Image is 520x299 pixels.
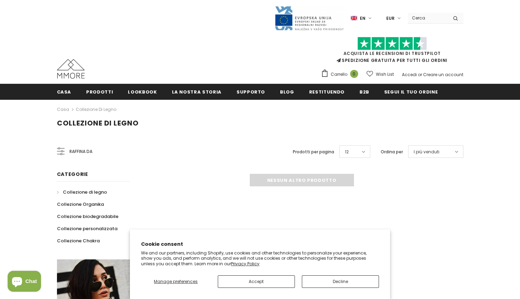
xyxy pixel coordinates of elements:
img: Fidati di Pilot Stars [357,37,427,50]
img: Javni Razpis [274,6,344,31]
span: Collezione di legno [63,189,107,195]
span: Carrello [331,71,347,78]
label: Ordina per [381,148,403,155]
a: Segui il tuo ordine [384,84,438,99]
inbox-online-store-chat: Shopify online store chat [6,271,43,293]
a: Accedi [402,72,417,78]
a: Collezione personalizzata [57,223,117,235]
span: 12 [345,148,349,155]
button: Decline [302,275,379,288]
a: Casa [57,105,69,114]
img: Casi MMORE [57,59,85,79]
span: en [360,15,365,22]
a: Carrello 0 [321,69,362,80]
a: Wish List [366,68,394,80]
a: Javni Razpis [274,15,344,21]
a: Casa [57,84,72,99]
span: Collezione personalizzata [57,225,117,232]
a: B2B [360,84,369,99]
a: Creare un account [423,72,463,78]
span: 0 [350,70,358,78]
span: Raffina da [69,148,92,155]
a: Collezione di legno [57,186,107,198]
span: Manage preferences [154,278,198,284]
span: SPEDIZIONE GRATUITA PER TUTTI GLI ORDINI [321,40,463,63]
span: Collezione biodegradabile [57,213,118,220]
a: Restituendo [309,84,345,99]
a: Blog [280,84,294,99]
span: Wish List [376,71,394,78]
span: Restituendo [309,89,345,95]
span: Categorie [57,171,88,178]
span: La nostra storia [172,89,222,95]
span: or [418,72,422,78]
a: Prodotti [86,84,113,99]
a: Acquista le recensioni di TrustPilot [344,50,441,56]
h2: Cookie consent [141,241,379,248]
p: We and our partners, including Shopify, use cookies and other technologies to personalize your ex... [141,250,379,267]
a: Collezione Chakra [57,235,100,247]
span: B2B [360,89,369,95]
a: La nostra storia [172,84,222,99]
span: EUR [386,15,395,22]
span: Collezione Chakra [57,237,100,244]
span: Casa [57,89,72,95]
span: supporto [237,89,265,95]
button: Accept [218,275,295,288]
span: Collezione Organika [57,201,104,208]
a: supporto [237,84,265,99]
span: Blog [280,89,294,95]
button: Manage preferences [141,275,211,288]
img: i-lang-1.png [351,15,357,21]
a: Privacy Policy [231,261,259,267]
span: Segui il tuo ordine [384,89,438,95]
a: Collezione di legno [76,106,116,112]
a: Collezione Organika [57,198,104,210]
span: Lookbook [128,89,157,95]
a: Lookbook [128,84,157,99]
label: Prodotti per pagina [293,148,334,155]
span: Collezione di legno [57,118,139,128]
input: Search Site [408,13,448,23]
span: Prodotti [86,89,113,95]
span: I più venduti [414,148,439,155]
a: Collezione biodegradabile [57,210,118,223]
